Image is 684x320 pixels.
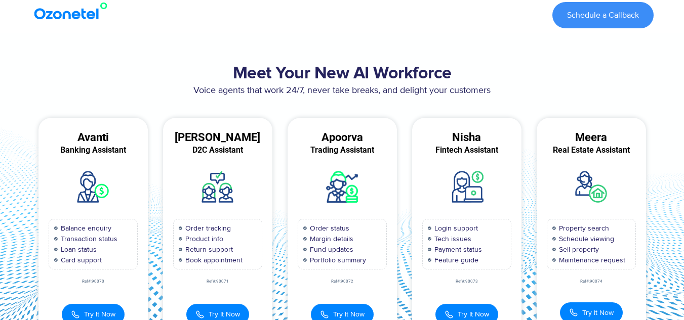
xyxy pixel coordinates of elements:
span: Schedule viewing [556,234,614,244]
span: Try It Now [84,309,115,319]
img: Call Icon [320,309,329,320]
span: Transaction status [58,234,117,244]
div: Meera [537,133,646,142]
div: Apoorva [288,133,397,142]
span: Sell property [556,244,599,255]
div: Fintech Assistant [412,146,521,155]
span: Try It Now [209,309,240,319]
a: Schedule a Callback [552,2,654,28]
div: Nisha [412,133,521,142]
img: Call Icon [569,308,578,317]
div: Ref#:90074 [537,280,646,284]
div: Real Estate Assistant [537,146,646,155]
span: Margin details [307,234,353,244]
span: Tech issues [432,234,471,244]
div: Avanti [38,133,148,142]
span: Try It Now [333,309,365,319]
div: Banking Assistant [38,146,148,155]
span: Property search [556,223,609,234]
div: [PERSON_NAME] [163,133,272,142]
span: Maintenance request [556,255,625,265]
div: Ref#:90072 [288,280,397,284]
span: Portfolio summary [307,255,366,265]
img: Call Icon [71,309,80,320]
img: Call Icon [445,309,454,320]
span: Payment status [432,244,482,255]
span: Book appointment [183,255,243,265]
span: Order status [307,223,349,234]
span: Schedule a Callback [567,11,639,19]
div: D2C Assistant [163,146,272,155]
span: Order tracking [183,223,231,234]
span: Try It Now [582,307,614,318]
span: Feature guide [432,255,478,265]
span: Balance enquiry [58,223,111,234]
span: Login support [432,223,478,234]
div: Ref#:90070 [38,280,148,284]
span: Fund updates [307,244,353,255]
div: Ref#:90073 [412,280,521,284]
span: Product info [183,234,223,244]
span: Return support [183,244,233,255]
span: Loan status [58,244,97,255]
p: Voice agents that work 24/7, never take breaks, and delight your customers [31,84,654,98]
div: Trading Assistant [288,146,397,155]
h2: Meet Your New AI Workforce [31,64,654,84]
span: Try It Now [458,309,489,319]
span: Card support [58,255,102,265]
img: Call Icon [195,309,205,320]
div: Ref#:90071 [163,280,272,284]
